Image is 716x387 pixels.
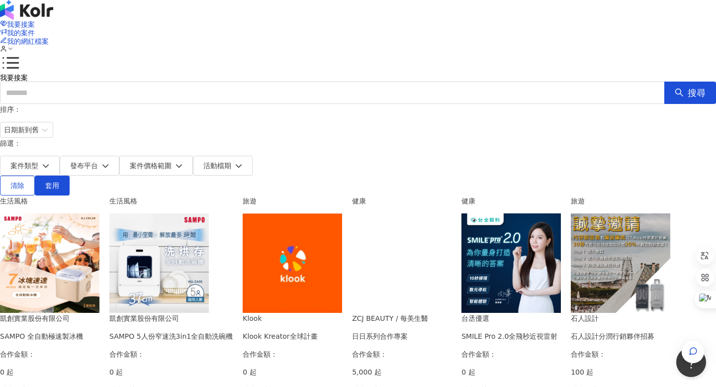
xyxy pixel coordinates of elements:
div: 凱創實業股份有限公司 [109,313,233,324]
p: 5,000 起 [352,367,451,378]
button: 發布平台 [60,156,119,176]
p: 合作金額： [571,349,670,360]
span: 套用 [45,182,59,190]
span: 案件價格範圍 [130,162,172,170]
div: 旅遊 [243,195,342,206]
div: 生活風格 [109,195,233,206]
p: 合作金額： [352,349,451,360]
span: 活動檔期 [203,162,231,170]
button: 活動檔期 [193,156,253,176]
div: 石人設計 [571,313,670,324]
div: ZCJ BEAUTY / 每美生醫 [352,313,451,324]
div: 石人設計分潤行銷夥伴招募 [571,331,670,342]
span: 我的網紅檔案 [7,37,49,45]
span: search [675,88,684,97]
img: 日日系列 [352,213,451,313]
span: 發布平台 [70,162,98,170]
iframe: Help Scout Beacon - Open [676,347,706,377]
button: 搜尋 [664,82,716,104]
span: 搜尋 [688,88,706,98]
span: 我的案件 [7,29,35,37]
div: 健康 [461,195,561,206]
div: 台丞優選 [461,313,561,324]
div: 健康 [352,195,451,206]
span: 日期新到舊 [4,122,49,137]
button: 套用 [35,176,70,195]
p: 合作金額： [461,349,561,360]
div: SMILE Pro 2.0全飛秒近視雷射 [461,331,561,342]
p: 0 起 [243,367,342,378]
div: Klook [243,313,342,324]
button: 案件價格範圍 [119,156,193,176]
img: 石人設計行李箱 [571,213,670,313]
div: SAMPO 5人份窄速洗3in1全自動洗碗機 [109,331,233,342]
p: 合作金額： [109,349,233,360]
div: Klook Kreator全球計畫 [243,331,342,342]
p: 100 起 [571,367,670,378]
div: 旅遊 [571,195,670,206]
img: SMILE Pro 2.0全飛秒近視雷射 [461,213,561,313]
p: 0 起 [109,367,233,378]
img: Klook Kreator全球計畫 [243,213,342,313]
span: 清除 [10,182,24,190]
img: SAMPO 5人份窄速洗3in1全自動洗碗機 [109,213,209,313]
p: 合作金額： [243,349,342,360]
span: 我要接案 [7,20,35,28]
p: 0 起 [461,367,561,378]
div: 日日系列合作專案 [352,331,451,342]
span: 案件類型 [10,162,38,170]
